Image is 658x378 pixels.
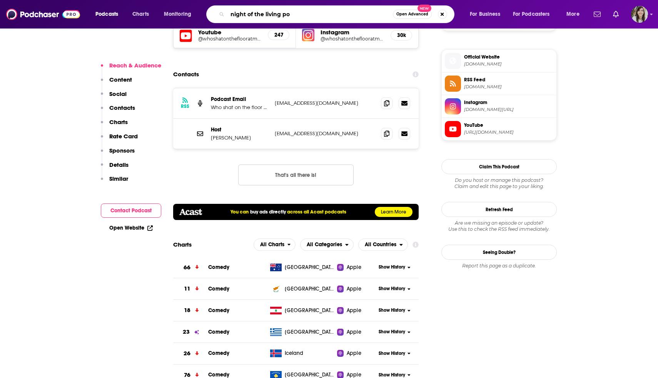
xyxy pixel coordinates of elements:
a: @whoshatontheflooratmywedding [321,36,384,42]
a: Iceland [267,349,337,357]
p: Social [109,90,127,97]
span: Charts [132,9,149,20]
button: Show profile menu [631,6,648,23]
a: Comedy [208,307,229,314]
button: Details [101,161,129,175]
span: instagram.com/whoshatontheflooratmywedding [464,107,553,113]
button: Rate Card [101,133,138,147]
span: Apple [347,328,361,336]
img: iconImage [302,29,314,41]
h5: Youtube [198,29,262,36]
h3: 11 [184,284,190,293]
p: Contacts [109,104,135,111]
p: Who shat on the floor at my wedding? [211,104,269,111]
span: More [566,9,580,20]
span: All Countries [365,242,396,247]
a: [GEOGRAPHIC_DATA] [267,285,337,293]
p: Rate Card [109,133,138,140]
p: Details [109,161,129,168]
span: All Charts [260,242,284,247]
a: Apple [337,328,376,336]
a: 18 [173,300,208,321]
img: acastlogo [179,209,202,215]
span: Iceland [285,349,304,357]
h5: 30k [397,32,406,39]
a: YouTube[URL][DOMAIN_NAME] [445,121,553,137]
button: open menu [90,8,128,20]
span: whoshatontheflooratmywedding.com [464,61,553,67]
a: Comedy [208,350,229,356]
span: Cyprus [285,285,335,293]
a: Show notifications dropdown [591,8,604,21]
p: Content [109,76,132,83]
p: Reach & Audience [109,62,161,69]
span: New [418,5,431,12]
button: Contact Podcast [101,203,161,218]
p: Podcast Email [211,96,269,102]
button: open menu [300,239,354,251]
span: Logged in as devinandrade [631,6,648,23]
a: Apple [337,285,376,293]
a: Charts [127,8,154,20]
button: Social [101,90,127,104]
span: YouTube [464,122,553,129]
span: Official Website [464,54,553,60]
a: Instagram[DOMAIN_NAME][URL] [445,98,553,114]
span: RSS Feed [464,76,553,83]
span: Show History [379,329,405,335]
a: 11 [173,278,208,299]
img: Podchaser - Follow, Share and Rate Podcasts [6,7,80,22]
span: Australia [285,264,335,271]
span: feeds.acast.com [464,84,553,90]
div: Report this page as a duplicate. [441,263,557,269]
a: Learn More [375,207,413,217]
h2: Platforms [254,239,296,251]
a: Seeing Double? [441,245,557,260]
a: Comedy [208,264,229,270]
span: Show History [379,264,405,270]
span: Show History [379,350,405,357]
h3: 66 [184,263,190,272]
button: open menu [464,8,510,20]
span: Open Advanced [396,12,428,16]
span: Show History [379,307,405,314]
a: Apple [337,307,376,314]
button: Show History [376,350,413,357]
span: Lebanon [285,307,335,314]
button: open menu [358,239,408,251]
button: open menu [254,239,296,251]
button: open menu [508,8,561,20]
span: Apple [347,285,361,293]
a: buy ads directly [250,209,286,215]
span: Comedy [208,286,229,292]
button: Open AdvancedNew [393,10,432,19]
a: 66 [173,257,208,278]
button: Reach & Audience [101,62,161,76]
input: Search podcasts, credits, & more... [227,8,393,20]
p: [EMAIL_ADDRESS][DOMAIN_NAME] [275,130,375,137]
h3: RSS [181,103,189,109]
span: Podcasts [95,9,118,20]
a: Official Website[DOMAIN_NAME] [445,53,553,69]
a: @whoshatontheflooratmywedding [198,36,262,42]
h5: You can across all Acast podcasts [230,209,346,215]
p: Host [211,126,269,133]
button: Charts [101,118,128,133]
p: Similar [109,175,128,182]
button: Content [101,76,132,90]
h3: 26 [184,349,190,358]
button: Similar [101,175,128,189]
p: Sponsors [109,147,135,154]
a: RSS Feed[DOMAIN_NAME] [445,76,553,92]
span: Instagram [464,99,553,106]
h2: Categories [300,239,354,251]
button: Show History [376,264,413,270]
span: Do you host or manage this podcast? [441,177,557,183]
button: Refresh Feed [441,202,557,217]
span: Greece [285,328,335,336]
a: Comedy [208,329,229,335]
